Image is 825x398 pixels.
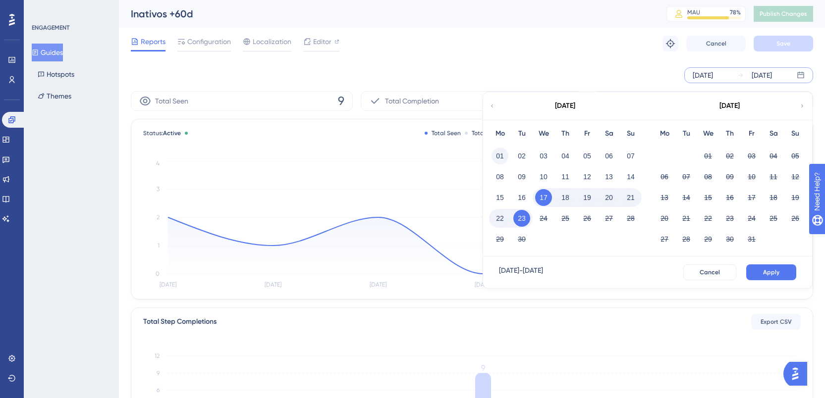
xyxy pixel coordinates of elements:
button: 18 [765,189,782,206]
button: Guides [32,44,63,61]
div: ENGAGEMENT [32,24,69,32]
button: 30 [513,231,530,248]
button: 04 [557,148,574,164]
button: 22 [492,210,508,227]
button: 04 [765,148,782,164]
button: 22 [700,210,716,227]
button: 27 [656,231,673,248]
div: [DATE] [555,100,575,112]
button: 20 [656,210,673,227]
button: 16 [721,189,738,206]
div: Su [620,128,642,140]
button: 19 [579,189,596,206]
div: We [697,128,719,140]
button: 05 [787,148,804,164]
span: Total Completion [385,95,439,107]
button: 02 [721,148,738,164]
div: We [533,128,554,140]
button: 06 [601,148,617,164]
button: 23 [721,210,738,227]
div: Su [784,128,806,140]
span: Active [163,130,181,137]
button: Cancel [683,264,736,280]
button: 17 [535,189,552,206]
div: [DATE] [693,69,713,81]
span: Localization [253,36,291,48]
button: 07 [622,148,639,164]
span: Reports [141,36,165,48]
button: 24 [535,210,552,227]
button: Save [754,36,813,51]
button: 01 [700,148,716,164]
button: 07 [678,168,695,185]
div: Total Completion [465,129,520,137]
div: Mo [489,128,511,140]
button: 14 [678,189,695,206]
button: 20 [601,189,617,206]
span: Apply [763,268,779,276]
tspan: 3 [157,186,160,193]
tspan: 9 [157,370,160,377]
span: Cancel [700,268,720,276]
button: 08 [492,168,508,185]
button: 30 [721,231,738,248]
tspan: 4 [156,160,160,167]
button: 26 [787,210,804,227]
button: 09 [721,168,738,185]
div: Sa [598,128,620,140]
span: Status: [143,129,181,137]
button: 03 [535,148,552,164]
tspan: 1 [158,242,160,249]
span: Export CSV [761,318,792,326]
button: 21 [678,210,695,227]
tspan: [DATE] [265,281,281,288]
button: 16 [513,189,530,206]
button: 28 [622,210,639,227]
button: 12 [787,168,804,185]
button: 11 [765,168,782,185]
button: 29 [492,231,508,248]
button: 10 [535,168,552,185]
tspan: 6 [157,387,160,394]
button: 25 [765,210,782,227]
button: 24 [743,210,760,227]
button: 13 [601,168,617,185]
div: Th [554,128,576,140]
button: 29 [700,231,716,248]
button: 15 [700,189,716,206]
tspan: 0 [156,270,160,277]
button: 10 [743,168,760,185]
div: 78 % [730,8,741,16]
span: 9 [338,93,344,109]
button: Export CSV [751,314,801,330]
div: Total Step Completions [143,316,217,328]
div: [DATE] [719,100,740,112]
button: 11 [557,168,574,185]
button: 18 [557,189,574,206]
span: Editor [313,36,331,48]
tspan: 12 [155,352,160,359]
span: Configuration [187,36,231,48]
button: 25 [557,210,574,227]
span: Publish Changes [760,10,807,18]
div: Inativos +60d [131,7,642,21]
div: Fr [741,128,763,140]
div: Total Seen [425,129,461,137]
tspan: [DATE] [160,281,176,288]
button: Cancel [686,36,746,51]
button: Hotspots [32,65,80,83]
div: Sa [763,128,784,140]
tspan: 9 [481,363,485,373]
button: 03 [743,148,760,164]
div: Mo [654,128,675,140]
button: Apply [746,264,796,280]
button: 01 [492,148,508,164]
button: 31 [743,231,760,248]
tspan: 2 [157,214,160,221]
tspan: [DATE] [370,281,386,288]
span: Total Seen [155,95,188,107]
button: 14 [622,168,639,185]
span: Need Help? [23,2,62,14]
div: Tu [511,128,533,140]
